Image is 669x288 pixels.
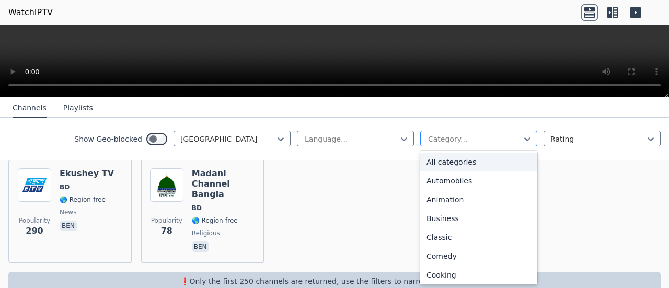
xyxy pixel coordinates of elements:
[192,216,238,225] span: 🌎 Region-free
[151,216,182,225] span: Popularity
[18,168,51,202] img: Ekushey TV
[420,266,537,284] div: Cooking
[192,168,255,200] h6: Madani Channel Bangla
[192,241,209,252] p: ben
[420,171,537,190] div: Automobiles
[192,204,202,212] span: BD
[60,168,114,179] h6: Ekushey TV
[420,228,537,247] div: Classic
[60,195,106,204] span: 🌎 Region-free
[60,183,70,191] span: BD
[8,6,53,19] a: WatchIPTV
[420,190,537,209] div: Animation
[13,98,47,118] button: Channels
[420,247,537,266] div: Comedy
[74,134,142,144] label: Show Geo-blocked
[161,225,172,237] span: 78
[150,168,183,202] img: Madani Channel Bangla
[60,221,77,231] p: ben
[192,229,220,237] span: religious
[60,208,76,216] span: news
[420,209,537,228] div: Business
[420,153,537,171] div: All categories
[19,216,50,225] span: Popularity
[26,225,43,237] span: 290
[13,276,656,286] p: ❗️Only the first 250 channels are returned, use the filters to narrow down channels.
[63,98,93,118] button: Playlists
